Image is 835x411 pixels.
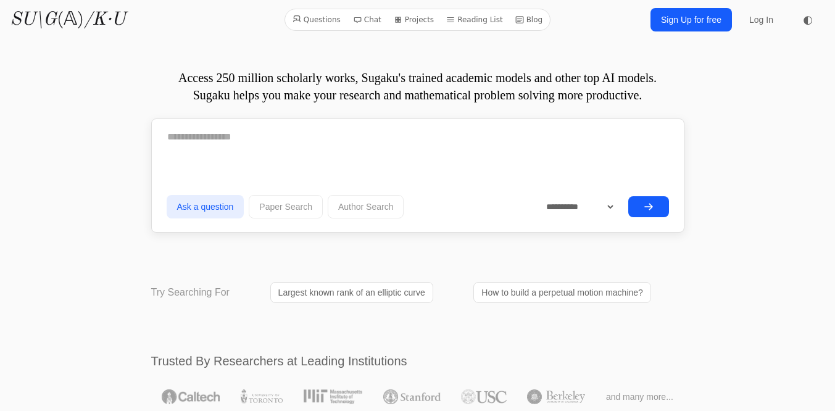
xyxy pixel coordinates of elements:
[241,389,283,404] img: University of Toronto
[527,389,585,404] img: UC Berkeley
[606,391,673,403] span: and many more...
[304,389,362,404] img: MIT
[328,195,404,218] button: Author Search
[383,389,441,404] img: Stanford
[10,10,57,29] i: SU\G
[84,10,125,29] i: /K·U
[270,282,433,303] a: Largest known rank of an elliptic curve
[249,195,323,218] button: Paper Search
[288,12,346,28] a: Questions
[461,389,506,404] img: USC
[162,389,220,404] img: Caltech
[167,195,244,218] button: Ask a question
[151,69,684,104] p: Access 250 million scholarly works, Sugaku's trained academic models and other top AI models. Sug...
[151,352,684,370] h2: Trusted By Researchers at Leading Institutions
[742,9,781,31] a: Log In
[650,8,732,31] a: Sign Up for free
[389,12,439,28] a: Projects
[796,7,820,32] button: ◐
[803,14,813,25] span: ◐
[510,12,548,28] a: Blog
[151,285,230,300] p: Try Searching For
[10,9,125,31] a: SU\G(𝔸)/K·U
[441,12,508,28] a: Reading List
[473,282,651,303] a: How to build a perpetual motion machine?
[348,12,386,28] a: Chat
